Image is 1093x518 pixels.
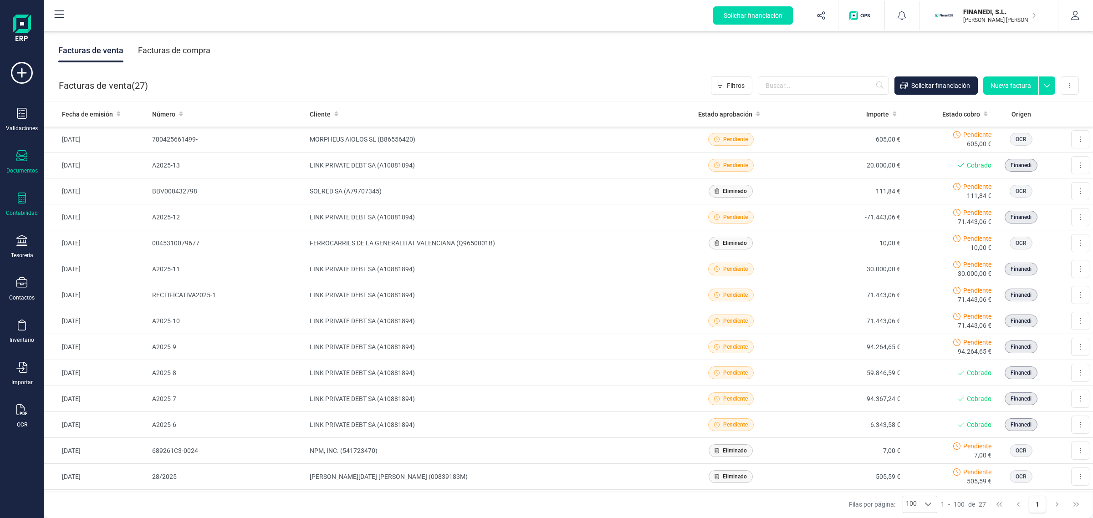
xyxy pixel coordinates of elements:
[942,110,980,119] span: Estado cobro
[788,127,904,152] td: 605,00 €
[306,178,673,204] td: SOLRED SA (A79707345)
[911,81,970,90] span: Solicitar financiación
[788,282,904,308] td: 71.443,06 €
[1011,161,1032,169] span: Finanedi
[9,294,35,301] div: Contactos
[1016,187,1027,195] span: OCR
[903,496,919,513] span: 100
[148,412,306,438] td: A2025-6
[866,110,889,119] span: Importe
[44,360,148,386] td: [DATE]
[44,282,148,308] td: [DATE]
[788,490,904,516] td: 24.468,11 €
[306,230,673,256] td: FERROCARRILS DE LA GENERALITAT VALENCIANA (Q9650001B)
[963,234,991,243] span: Pendiente
[970,243,991,252] span: 10,00 €
[963,312,991,321] span: Pendiente
[44,152,148,178] td: [DATE]
[58,39,123,62] div: Facturas de venta
[958,321,991,330] span: 71.443,06 €
[6,167,38,174] div: Documentos
[148,490,306,516] td: A2025-5
[148,127,306,152] td: 780425661499-
[148,464,306,490] td: 28/2025
[958,295,991,304] span: 71.443,06 €
[788,204,904,230] td: -71.443,06 €
[148,308,306,334] td: A2025-10
[963,286,991,295] span: Pendiente
[44,334,148,360] td: [DATE]
[1011,317,1032,325] span: Finanedi
[135,79,145,92] span: 27
[1011,421,1032,429] span: Finanedi
[44,308,148,334] td: [DATE]
[59,76,148,95] div: Facturas de venta ( )
[723,343,748,351] span: Pendiente
[44,438,148,464] td: [DATE]
[148,386,306,412] td: A2025-7
[13,15,31,44] img: Logo Finanedi
[306,152,673,178] td: LINK PRIVATE DEBT SA (A10881894)
[788,178,904,204] td: 111,84 €
[894,76,978,95] button: Solicitar financiación
[148,178,306,204] td: BBV000432798
[711,76,752,95] button: Filtros
[306,464,673,490] td: [PERSON_NAME][DATE] [PERSON_NAME] (00839183M)
[306,308,673,334] td: LINK PRIVATE DEBT SA (A10881894)
[967,394,991,403] span: Cobrado
[6,125,38,132] div: Validaciones
[306,334,673,360] td: LINK PRIVATE DEBT SA (A10881894)
[963,208,991,217] span: Pendiente
[1011,213,1032,221] span: Finanedi
[958,217,991,226] span: 71.443,06 €
[1011,291,1032,299] span: Finanedi
[1048,496,1066,513] button: Next Page
[941,500,986,509] div: -
[788,438,904,464] td: 7,00 €
[974,451,991,460] span: 7,00 €
[967,420,991,429] span: Cobrado
[44,464,148,490] td: [DATE]
[306,386,673,412] td: LINK PRIVATE DEBT SA (A10881894)
[723,421,748,429] span: Pendiente
[967,368,991,377] span: Cobrado
[1010,496,1027,513] button: Previous Page
[698,110,752,119] span: Estado aprobación
[723,135,748,143] span: Pendiente
[967,191,991,200] span: 111,84 €
[941,500,945,509] span: 1
[1016,472,1027,481] span: OCR
[148,334,306,360] td: A2025-9
[723,161,748,169] span: Pendiente
[963,16,1036,24] p: [PERSON_NAME] [PERSON_NAME]
[724,11,782,20] span: Solicitar financiación
[934,5,954,25] img: FI
[44,412,148,438] td: [DATE]
[963,260,991,269] span: Pendiente
[958,347,991,356] span: 94.264,65 €
[44,230,148,256] td: [DATE]
[306,412,673,438] td: LINK PRIVATE DEBT SA (A10881894)
[788,256,904,282] td: 30.000,00 €
[1011,395,1032,403] span: Finanedi
[844,1,879,30] button: Logo de OPS
[306,360,673,386] td: LINK PRIVATE DEBT SA (A10881894)
[138,39,210,62] div: Facturas de compra
[788,308,904,334] td: 71.443,06 €
[849,496,937,513] div: Filas por página:
[1016,135,1027,143] span: OCR
[991,496,1008,513] button: First Page
[44,256,148,282] td: [DATE]
[788,360,904,386] td: 59.846,59 €
[788,334,904,360] td: 94.264,65 €
[968,500,975,509] span: de
[148,438,306,464] td: 689261C3-0024
[306,256,673,282] td: LINK PRIVATE DEBT SA (A10881894)
[963,442,991,451] span: Pendiente
[723,395,748,403] span: Pendiente
[723,472,747,481] span: Eliminado
[788,152,904,178] td: 20.000,00 €
[954,500,965,509] span: 100
[1016,447,1027,455] span: OCR
[1011,265,1032,273] span: Finanedi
